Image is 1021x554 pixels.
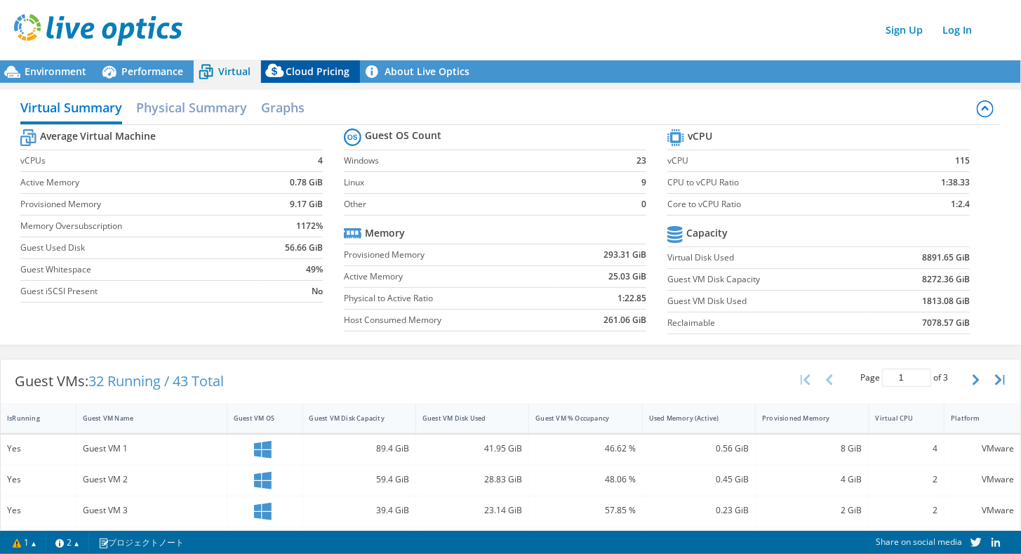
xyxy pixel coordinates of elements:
[14,14,182,46] img: live_optics_svg.svg
[955,154,970,168] b: 115
[879,20,930,40] a: Sign Up
[535,472,635,487] div: 48.06 %
[20,284,257,298] label: Guest iSCSI Present
[686,226,728,240] b: Capacity
[951,472,1014,487] div: VMware
[641,176,646,190] b: 9
[951,414,997,423] div: Platform
[344,270,559,284] label: Active Memory
[344,154,619,168] label: Windows
[667,154,890,168] label: vCPU
[83,441,220,456] div: Guest VM 1
[40,129,156,143] b: Average Virtual Machine
[365,128,441,143] b: Guest OS Count
[667,251,872,265] label: Virtual Disk Used
[309,472,409,487] div: 59.4 GiB
[365,226,405,240] b: Memory
[290,197,323,211] b: 9.17 GiB
[422,441,522,456] div: 41.95 GiB
[344,313,559,327] label: Host Consumed Memory
[649,472,749,487] div: 0.45 GiB
[535,414,618,423] div: Guest VM % Occupancy
[618,291,646,305] b: 1:22.85
[535,503,635,518] div: 57.85 %
[922,251,970,265] b: 8891.65 GiB
[20,197,257,211] label: Provisioned Memory
[922,316,970,330] b: 7078.57 GiB
[762,441,862,456] div: 8 GiB
[876,536,962,548] span: Share on social media
[3,534,46,551] a: 1
[285,241,323,255] b: 56.66 GiB
[649,503,749,518] div: 0.23 GiB
[688,129,712,143] b: vCPU
[25,65,86,78] span: Environment
[1,360,238,403] div: Guest VMs:
[20,176,257,190] label: Active Memory
[20,219,257,233] label: Memory Oversubscription
[943,371,948,383] span: 3
[234,414,279,423] div: Guest VM OS
[922,294,970,308] b: 1813.08 GiB
[344,176,619,190] label: Linux
[667,294,872,308] label: Guest VM Disk Used
[83,472,220,487] div: Guest VM 2
[312,284,323,298] b: No
[296,219,323,233] b: 1172%
[306,263,323,277] b: 49%
[876,503,938,518] div: 2
[360,60,480,83] a: About Live Optics
[136,93,247,121] h2: Physical Summary
[7,414,53,423] div: IsRunning
[649,414,732,423] div: Used Memory (Active)
[762,472,862,487] div: 4 GiB
[667,316,872,330] label: Reclaimable
[951,197,970,211] b: 1:2.4
[667,272,872,286] label: Guest VM Disk Capacity
[20,93,122,124] h2: Virtual Summary
[218,65,251,78] span: Virtual
[935,20,979,40] a: Log In
[121,65,183,78] span: Performance
[876,472,938,487] div: 2
[422,414,505,423] div: Guest VM Disk Used
[762,503,862,518] div: 2 GiB
[641,197,646,211] b: 0
[882,369,931,387] input: jump to page
[309,503,409,518] div: 39.4 GiB
[667,197,890,211] label: Core to vCPU Ratio
[20,263,257,277] label: Guest Whitespace
[649,441,749,456] div: 0.56 GiB
[344,248,559,262] label: Provisioned Memory
[951,503,1014,518] div: VMware
[941,176,970,190] b: 1:38.33
[636,154,646,168] b: 23
[7,472,69,487] div: Yes
[344,197,619,211] label: Other
[7,441,69,456] div: Yes
[603,313,646,327] b: 261.06 GiB
[608,270,646,284] b: 25.03 GiB
[318,154,323,168] b: 4
[422,503,522,518] div: 23.14 GiB
[286,65,349,78] span: Cloud Pricing
[46,534,89,551] a: 2
[667,176,890,190] label: CPU to vCPU Ratio
[603,248,646,262] b: 293.31 GiB
[309,414,392,423] div: Guest VM Disk Capacity
[951,441,1014,456] div: VMware
[83,503,220,518] div: Guest VM 3
[20,241,257,255] label: Guest Used Disk
[7,503,69,518] div: Yes
[344,291,559,305] label: Physical to Active Ratio
[860,369,948,387] span: Page of
[88,371,224,390] span: 32 Running / 43 Total
[762,414,845,423] div: Provisioned Memory
[535,441,635,456] div: 46.62 %
[20,154,257,168] label: vCPUs
[83,414,203,423] div: Guest VM Name
[876,441,938,456] div: 4
[261,93,305,121] h2: Graphs
[309,441,409,456] div: 89.4 GiB
[422,472,522,487] div: 28.83 GiB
